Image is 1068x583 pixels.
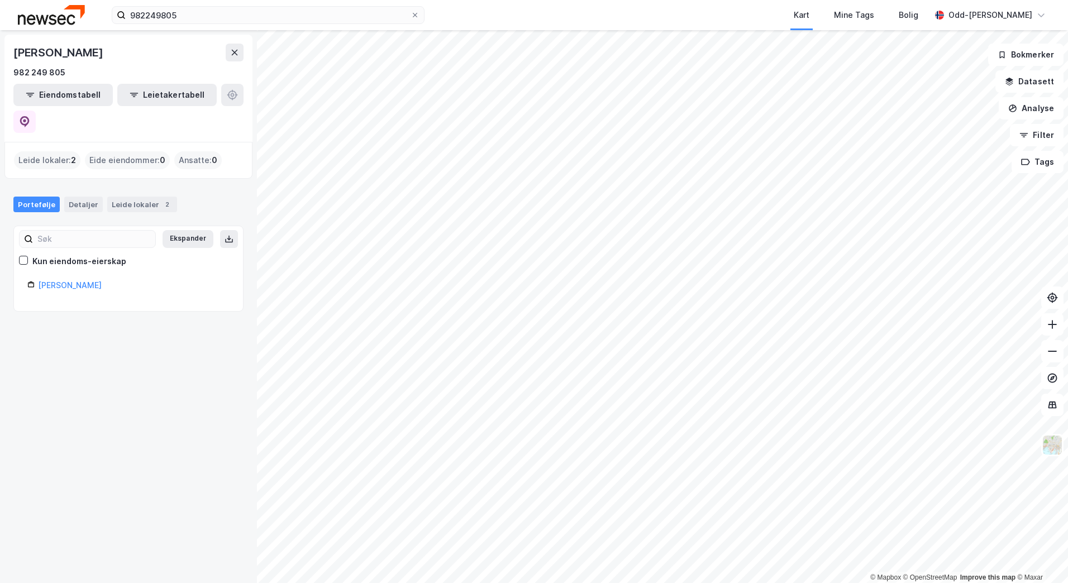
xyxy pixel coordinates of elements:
[38,280,102,290] a: [PERSON_NAME]
[903,574,957,581] a: OpenStreetMap
[960,574,1015,581] a: Improve this map
[13,84,113,106] button: Eiendomstabell
[161,199,173,210] div: 2
[160,154,165,167] span: 0
[995,70,1064,93] button: Datasett
[13,44,105,61] div: [PERSON_NAME]
[899,8,918,22] div: Bolig
[13,197,60,212] div: Portefølje
[988,44,1064,66] button: Bokmerker
[33,231,155,247] input: Søk
[14,151,80,169] div: Leide lokaler :
[107,197,177,212] div: Leide lokaler
[13,66,65,79] div: 982 249 805
[834,8,874,22] div: Mine Tags
[71,154,76,167] span: 2
[948,8,1032,22] div: Odd-[PERSON_NAME]
[174,151,222,169] div: Ansatte :
[1012,529,1068,583] div: Kontrollprogram for chat
[1042,434,1063,456] img: Z
[32,255,126,268] div: Kun eiendoms-eierskap
[794,8,809,22] div: Kart
[163,230,213,248] button: Ekspander
[1012,151,1064,173] button: Tags
[18,5,85,25] img: newsec-logo.f6e21ccffca1b3a03d2d.png
[126,7,411,23] input: Søk på adresse, matrikkel, gårdeiere, leietakere eller personer
[85,151,170,169] div: Eide eiendommer :
[117,84,217,106] button: Leietakertabell
[1012,529,1068,583] iframe: Chat Widget
[999,97,1064,120] button: Analyse
[64,197,103,212] div: Detaljer
[1010,124,1064,146] button: Filter
[212,154,217,167] span: 0
[870,574,901,581] a: Mapbox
